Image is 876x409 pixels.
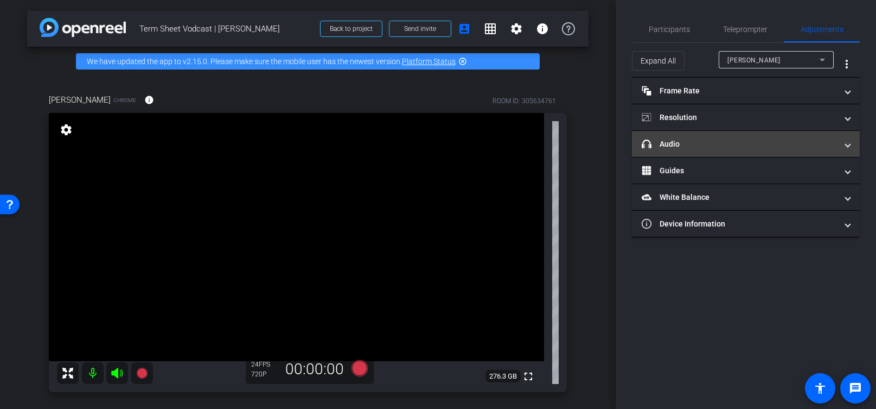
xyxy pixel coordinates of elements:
[642,192,837,203] mat-panel-title: White Balance
[814,382,827,395] mat-icon: accessibility
[251,360,278,369] div: 24
[727,56,781,64] span: [PERSON_NAME]
[320,21,382,37] button: Back to project
[76,53,540,70] div: We have updated the app to v2.15.0. Please make sure the mobile user has the newest version.
[723,26,768,33] span: Teleprompter
[642,85,837,97] mat-panel-title: Frame Rate
[834,51,860,77] button: More Options for Adjustments Panel
[259,361,270,368] span: FPS
[251,370,278,379] div: 720P
[458,57,467,66] mat-icon: highlight_off
[404,24,436,33] span: Send invite
[632,184,860,210] mat-expansion-panel-header: White Balance
[536,22,549,35] mat-icon: info
[849,382,862,395] mat-icon: message
[641,51,676,71] span: Expand All
[493,96,556,106] div: ROOM ID: 305634761
[642,139,837,150] mat-panel-title: Audio
[278,360,351,379] div: 00:00:00
[632,51,685,71] button: Expand All
[840,58,853,71] mat-icon: more_vert
[139,18,314,40] span: Term Sheet Vodcast | [PERSON_NAME]
[649,26,690,33] span: Participants
[632,158,860,184] mat-expansion-panel-header: Guides
[522,370,535,383] mat-icon: fullscreen
[485,370,521,383] span: 276.3 GB
[632,104,860,130] mat-expansion-panel-header: Resolution
[484,22,497,35] mat-icon: grid_on
[113,96,136,104] span: Chrome
[632,211,860,237] mat-expansion-panel-header: Device Information
[59,123,74,136] mat-icon: settings
[510,22,523,35] mat-icon: settings
[642,165,837,177] mat-panel-title: Guides
[49,94,111,106] span: [PERSON_NAME]
[642,218,837,230] mat-panel-title: Device Information
[458,22,471,35] mat-icon: account_box
[642,112,837,123] mat-panel-title: Resolution
[144,95,154,105] mat-icon: info
[632,131,860,157] mat-expansion-panel-header: Audio
[801,26,843,33] span: Adjustments
[330,25,373,33] span: Back to project
[632,78,860,104] mat-expansion-panel-header: Frame Rate
[389,21,451,37] button: Send invite
[402,57,456,66] a: Platform Status
[40,18,126,37] img: app-logo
